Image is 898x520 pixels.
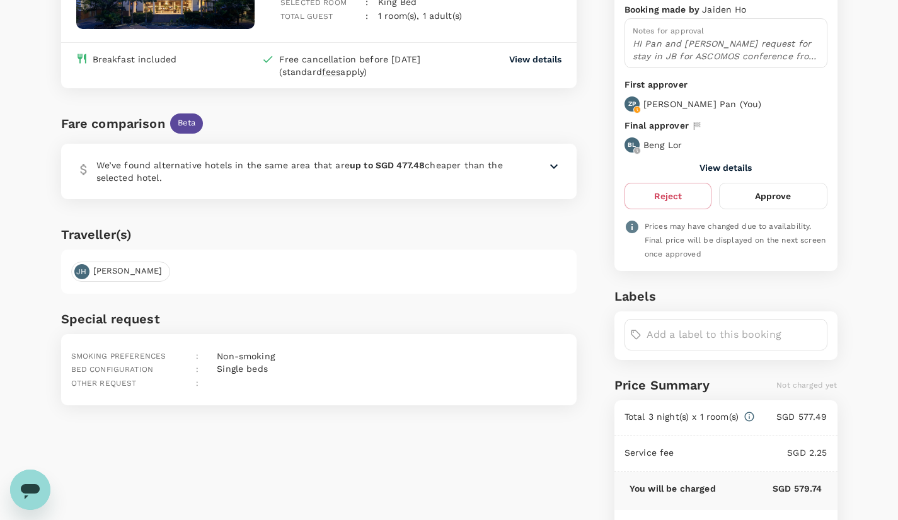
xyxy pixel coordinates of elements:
[674,446,827,459] p: SGD 2.25
[630,482,716,495] p: You will be charged
[645,222,826,258] span: Prices may have changed due to availability. Final price will be displayed on the next screen onc...
[196,365,199,374] span: :
[212,357,268,376] div: Single beds
[633,37,819,62] p: HI Pan and [PERSON_NAME] request for stay in JB for ASCOMOS conference from 26-28. Will find trai...
[625,3,702,16] p: Booking made by
[702,3,746,16] p: Jaiden Ho
[628,141,636,149] p: BL
[86,265,170,277] span: [PERSON_NAME]
[322,67,341,77] span: fees
[509,53,561,66] button: View details
[643,98,761,110] p: [PERSON_NAME] Pan ( You )
[614,286,838,306] h6: Labels
[71,352,166,361] span: Smoking preferences
[10,470,50,510] iframe: 启动消息传送窗口的按钮
[71,365,154,374] span: Bed configuration
[633,26,705,35] span: Notes for approval
[614,375,710,395] h6: Price Summary
[96,159,516,184] p: We’ve found alternative hotels in the same area that are cheaper than the selected hotel.
[378,9,462,22] p: 1 room(s), 1 adult(s)
[643,139,682,151] p: Beng Lor
[279,53,458,78] div: Free cancellation before [DATE] (standard apply)
[776,381,837,390] span: Not charged yet
[625,410,739,423] p: Total 3 night(s) x 1 room(s)
[628,100,636,108] p: ZP
[212,345,275,362] div: Non-smoking
[196,379,199,388] span: :
[719,183,827,209] button: Approve
[699,163,752,173] button: View details
[61,113,165,134] div: Fare comparison
[716,482,822,495] p: SGD 579.74
[170,117,204,129] span: Beta
[625,78,827,91] p: First approver
[93,53,177,66] div: Breakfast included
[71,379,137,388] span: Other request
[280,12,333,21] span: Total guest
[196,352,199,361] span: :
[755,410,827,423] p: SGD 577.49
[625,446,674,459] p: Service fee
[625,183,711,209] button: Reject
[350,160,425,170] b: up to SGD 477.48
[647,325,822,345] input: Add a label to this booking
[74,264,89,279] div: JH
[61,224,577,245] h6: Traveller(s)
[61,309,577,329] h6: Special request
[625,119,689,132] p: Final approver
